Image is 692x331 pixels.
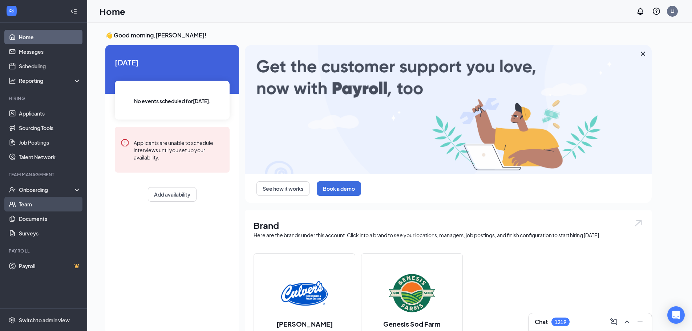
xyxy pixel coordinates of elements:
[19,135,81,150] a: Job Postings
[610,318,618,326] svg: ComposeMessage
[555,319,566,325] div: 1219
[19,106,81,121] a: Applicants
[9,171,80,178] div: Team Management
[245,45,652,174] img: payroll-large.gif
[667,306,685,324] div: Open Intercom Messenger
[8,7,15,15] svg: WorkstreamLogo
[134,138,224,161] div: Applicants are unable to schedule interviews until you set up your availability.
[608,316,620,328] button: ComposeMessage
[535,318,548,326] h3: Chat
[254,219,643,231] h1: Brand
[19,30,81,44] a: Home
[281,270,328,316] img: Culver's
[317,181,361,196] button: Book a demo
[19,150,81,164] a: Talent Network
[70,8,77,15] svg: Collapse
[19,211,81,226] a: Documents
[19,44,81,59] a: Messages
[9,77,16,84] svg: Analysis
[105,31,652,39] h3: 👋 Good morning, [PERSON_NAME] !
[19,197,81,211] a: Team
[9,248,80,254] div: Payroll
[621,316,633,328] button: ChevronUp
[389,270,435,316] img: Genesis Sod Farm
[19,77,81,84] div: Reporting
[19,259,81,273] a: PayrollCrown
[623,318,631,326] svg: ChevronUp
[9,316,16,324] svg: Settings
[115,57,230,68] span: [DATE]
[634,219,643,227] img: open.6027fd2a22e1237b5b06.svg
[19,59,81,73] a: Scheduling
[254,231,643,239] div: Here are the brands under this account. Click into a brand to see your locations, managers, job p...
[671,8,675,14] div: LJ
[636,7,645,16] svg: Notifications
[269,319,340,328] h2: [PERSON_NAME]
[19,121,81,135] a: Sourcing Tools
[639,49,647,58] svg: Cross
[148,187,197,202] button: Add availability
[134,97,211,105] span: No events scheduled for [DATE] .
[19,316,70,324] div: Switch to admin view
[121,138,129,147] svg: Error
[636,318,644,326] svg: Minimize
[256,181,309,196] button: See how it works
[652,7,661,16] svg: QuestionInfo
[634,316,646,328] button: Minimize
[19,186,75,193] div: Onboarding
[19,226,81,241] a: Surveys
[9,186,16,193] svg: UserCheck
[9,95,80,101] div: Hiring
[100,5,125,17] h1: Home
[376,319,448,328] h2: Genesis Sod Farm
